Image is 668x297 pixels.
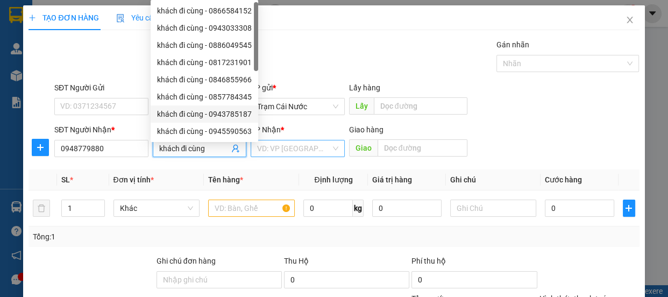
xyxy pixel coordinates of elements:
div: khách đi cùng - 0857784345 [151,88,258,105]
span: Tên hàng [208,175,243,184]
div: Tổng: 1 [33,231,259,243]
span: user-add [231,144,240,153]
input: Ghi chú đơn hàng [157,271,282,288]
span: plus [32,143,48,152]
div: SĐT Người Nhận [54,124,148,136]
span: Khác [120,200,194,216]
div: khách đi cùng - 0866584152 [157,5,252,17]
span: Đơn vị tính [113,175,154,184]
img: icon [116,14,125,23]
input: VD: Bàn, Ghế [208,200,295,217]
button: delete [33,200,50,217]
div: khách đi cùng - 0846855966 [157,74,252,86]
span: Cước hàng [545,175,582,184]
button: Close [615,5,645,36]
div: khách đi cùng - 0846855966 [151,71,258,88]
div: 0949578846 [77,61,152,76]
span: Gửi: [9,10,26,22]
span: plus [623,204,635,213]
span: Giao hàng [349,125,383,134]
div: VP gửi [251,82,345,94]
div: khách đi cùng - 0857784345 [157,91,252,103]
span: Giao [349,139,378,157]
label: Gán nhãn [496,40,529,49]
span: Trạm Cái Nước [257,98,338,115]
div: khách đi cùng - 0945590563 [157,125,252,137]
button: plus [32,139,49,156]
span: kg [353,200,364,217]
div: khách đi cùng - 0817231901 [151,54,258,71]
div: khách đi cùng - 0866584152 [151,2,258,19]
div: 0 [77,48,152,61]
span: plus [29,14,36,22]
input: Dọc đường [374,97,467,115]
div: Phí thu hộ [411,255,537,271]
th: Ghi chú [446,169,541,190]
span: TẠO ĐƠN HÀNG [29,13,98,22]
span: SL [61,175,70,184]
label: Ghi chú đơn hàng [157,257,216,265]
span: Lấy hàng [349,83,380,92]
div: khách đi cùng - 0817231901 [157,56,252,68]
input: 0 [372,200,442,217]
div: khách đi cùng - 0943785187 [151,105,258,123]
span: Lấy [349,97,374,115]
div: SĐT Người Gửi [54,82,148,94]
div: khách đi cùng - 0943033308 [157,22,252,34]
div: Bến xe Miền Đông Mới [77,9,152,48]
span: Nhận: [77,10,103,22]
span: Yêu cầu xuất hóa đơn điện tử [116,13,230,22]
span: Thu Hộ [284,257,309,265]
input: Dọc đường [378,139,467,157]
div: khách đi cùng - 0945590563 [151,123,258,140]
input: Ghi Chú [450,200,537,217]
span: VP Nhận [251,125,281,134]
span: Định lượng [314,175,352,184]
span: close [626,16,634,24]
button: plus [623,200,635,217]
div: khách đi cùng - 0943785187 [157,108,252,120]
div: khách đi cùng - 0886049545 [151,37,258,54]
div: Trạm Cái Nước [9,9,69,35]
span: Giá trị hàng [372,175,412,184]
div: khách đi cùng - 0886049545 [157,39,252,51]
div: khách đi cùng - 0943033308 [151,19,258,37]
